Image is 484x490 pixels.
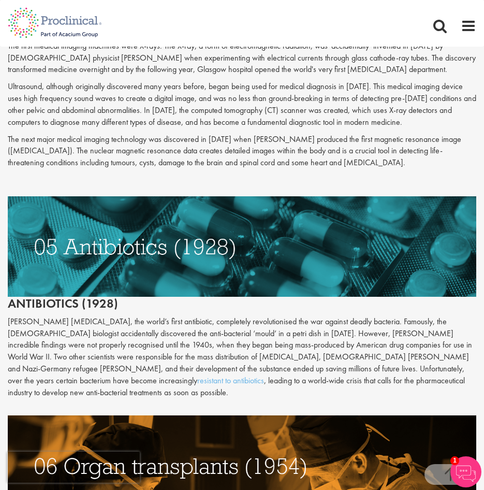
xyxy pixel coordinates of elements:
[450,456,481,487] img: Chatbot
[8,196,476,297] img: antibiotics
[8,134,476,169] p: The next major medical imaging technology was discovered in [DATE] when [PERSON_NAME] produced th...
[8,196,476,311] h2: Antibiotics (1928)
[450,456,459,465] span: 1
[8,316,476,399] p: [PERSON_NAME] [MEDICAL_DATA], the world’s first antibiotic, completely revolutionised the war aga...
[8,40,476,76] p: The first medical imaging machines were X-rays. The X-ray, a form of electromagnetic radiation, w...
[197,375,264,386] a: resistant to antibiotics
[8,81,476,128] p: Ultrasound, although originally discovered many years before, began being used for medical diagno...
[7,452,140,483] iframe: reCAPTCHA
